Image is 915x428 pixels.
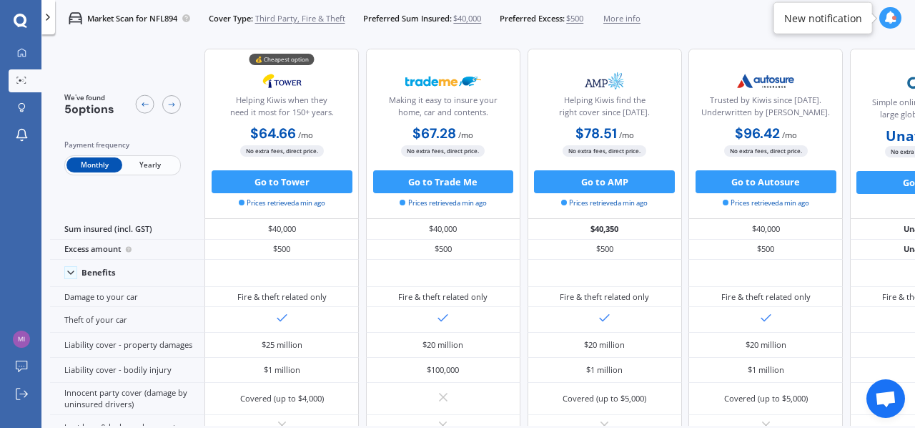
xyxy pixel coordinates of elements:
[696,170,836,193] button: Go to Autosure
[721,291,811,303] div: Fire & theft related only
[563,145,646,156] span: No extra fees, direct price.
[298,130,313,140] span: / mo
[405,67,481,95] img: Trademe.webp
[528,240,682,260] div: $500
[746,339,786,351] div: $20 million
[500,13,565,24] span: Preferred Excess:
[400,198,486,208] span: Prices retrieved a min ago
[122,157,178,172] span: Yearly
[50,240,204,260] div: Excess amount
[427,364,459,376] div: $100,000
[69,11,82,25] img: car.f15378c7a67c060ca3f3.svg
[566,13,583,24] span: $500
[244,67,320,95] img: Tower.webp
[698,94,833,123] div: Trusted by Kiwis since [DATE]. Underwritten by [PERSON_NAME].
[688,240,843,260] div: $500
[735,125,780,142] b: $96.42
[249,54,315,65] div: 💰 Cheapest option
[603,13,640,24] span: More info
[784,11,862,25] div: New notification
[782,130,797,140] span: / mo
[250,125,296,142] b: $64.66
[366,219,520,239] div: $40,000
[255,13,345,24] span: Third Party, Fire & Theft
[212,170,352,193] button: Go to Tower
[866,379,905,418] a: Open chat
[398,291,488,303] div: Fire & theft related only
[724,145,808,156] span: No extra fees, direct price.
[50,383,204,414] div: Innocent party cover (damage by uninsured drivers)
[87,13,177,24] p: Market Scan for NFL894
[412,125,456,142] b: $67.28
[748,364,784,376] div: $1 million
[13,331,30,348] img: c241a1a60621b277b82c277db69efab4
[204,240,359,260] div: $500
[264,364,300,376] div: $1 million
[422,339,463,351] div: $20 million
[728,67,803,95] img: Autosure.webp
[64,140,181,151] div: Payment frequency
[619,130,634,140] span: / mo
[204,219,359,239] div: $40,000
[50,307,204,332] div: Theft of your car
[240,393,324,404] div: Covered (up to $4,000)
[240,145,324,156] span: No extra fees, direct price.
[458,130,473,140] span: / mo
[534,170,675,193] button: Go to AMP
[584,339,625,351] div: $20 million
[81,268,116,278] div: Benefits
[50,219,204,239] div: Sum insured (incl. GST)
[214,94,349,123] div: Helping Kiwis when they need it most for 150+ years.
[724,393,808,404] div: Covered (up to $5,000)
[50,333,204,358] div: Liability cover - property damages
[376,94,510,123] div: Making it easy to insure your home, car and contents.
[239,198,325,208] span: Prices retrieved a min ago
[366,240,520,260] div: $500
[528,219,682,239] div: $40,350
[373,170,514,193] button: Go to Trade Me
[723,198,809,208] span: Prices retrieved a min ago
[560,291,649,303] div: Fire & theft related only
[561,198,648,208] span: Prices retrieved a min ago
[688,219,843,239] div: $40,000
[262,339,302,351] div: $25 million
[537,94,671,123] div: Helping Kiwis find the right cover since [DATE].
[401,145,485,156] span: No extra fees, direct price.
[586,364,623,376] div: $1 million
[363,13,452,24] span: Preferred Sum Insured:
[64,102,114,117] span: 5 options
[237,291,327,303] div: Fire & theft related only
[64,93,114,103] span: We've found
[209,13,253,24] span: Cover Type:
[50,358,204,383] div: Liability cover - bodily injury
[66,157,122,172] span: Monthly
[50,287,204,307] div: Damage to your car
[575,125,617,142] b: $78.51
[567,67,643,95] img: AMP.webp
[563,393,646,404] div: Covered (up to $5,000)
[453,13,481,24] span: $40,000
